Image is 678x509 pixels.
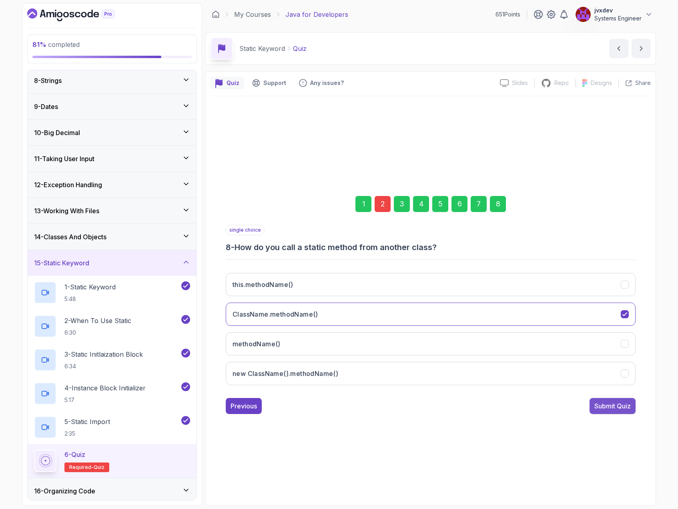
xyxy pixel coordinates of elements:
[226,398,262,414] button: Previous
[34,102,58,111] h3: 9 - Dates
[69,464,94,471] span: Required-
[310,79,344,87] p: Any issues?
[28,94,197,119] button: 9-Dates
[635,79,651,87] p: Share
[34,258,89,268] h3: 15 - Static Keyword
[394,196,410,212] div: 3
[34,76,62,85] h3: 8 - Strings
[28,478,197,504] button: 16-Organizing Code
[594,401,631,411] div: Submit Quiz
[554,79,569,87] p: Repo
[28,250,197,276] button: 15-Static Keyword
[34,416,190,438] button: 5-Static Import2:35
[28,172,197,198] button: 12-Exception Handling
[64,430,110,438] p: 2:35
[239,44,285,53] p: Static Keyword
[28,224,197,250] button: 14-Classes And Objects
[212,10,220,18] a: Dashboard
[495,10,520,18] p: 651 Points
[64,316,131,325] p: 2 - When To Use Static
[94,464,104,471] span: quiz
[27,8,133,21] a: Dashboard
[294,77,349,89] button: Feedback button
[233,280,293,289] h3: this.methodName()
[618,79,651,87] button: Share
[64,282,116,292] p: 1 - Static Keyword
[413,196,429,212] div: 4
[32,40,46,48] span: 81 %
[490,196,506,212] div: 8
[34,281,190,304] button: 1-Static Keyword5:48
[451,196,467,212] div: 6
[226,362,636,385] button: new ClassName().methodName()
[34,315,190,337] button: 2-When To Use Static6:30
[263,79,286,87] p: Support
[227,79,239,87] p: Quiz
[285,10,348,19] p: Java for Developers
[34,206,99,216] h3: 13 - Working With Files
[64,450,85,459] p: 6 - Quiz
[234,10,271,19] a: My Courses
[226,332,636,355] button: methodName()
[64,396,146,404] p: 5:17
[575,6,653,22] button: user profile imagejvxdevSystems Engineer
[247,77,291,89] button: Support button
[226,242,636,253] h3: 8 - How do you call a static method from another class?
[64,329,131,337] p: 6:30
[512,79,528,87] p: Slides
[34,349,190,371] button: 3-Static Initlaization Block6:34
[375,196,391,212] div: 2
[28,120,197,145] button: 10-Big Decimal
[233,339,281,349] h3: methodName()
[226,273,636,296] button: this.methodName()
[34,486,95,496] h3: 16 - Organizing Code
[34,232,106,242] h3: 14 - Classes And Objects
[231,401,257,411] div: Previous
[64,417,110,426] p: 5 - Static Import
[34,382,190,405] button: 4-Instance Block Initializer5:17
[632,39,651,58] button: next content
[32,40,80,48] span: completed
[64,349,143,359] p: 3 - Static Initlaization Block
[34,180,102,190] h3: 12 - Exception Handling
[594,6,642,14] p: jvxdev
[233,309,318,319] h3: ClassName.methodName()
[64,295,116,303] p: 5:48
[28,68,197,93] button: 8-Strings
[226,303,636,326] button: ClassName.methodName()
[34,128,80,137] h3: 10 - Big Decimal
[34,450,190,472] button: 6-QuizRequired-quiz
[293,44,307,53] p: Quiz
[34,154,94,164] h3: 11 - Taking User Input
[28,198,197,224] button: 13-Working With Files
[355,196,371,212] div: 1
[64,383,146,393] p: 4 - Instance Block Initializer
[226,225,265,235] p: single choice
[64,362,143,370] p: 6:34
[594,14,642,22] p: Systems Engineer
[471,196,487,212] div: 7
[233,369,338,378] h3: new ClassName().methodName()
[590,398,636,414] button: Submit Quiz
[609,39,628,58] button: previous content
[28,146,197,172] button: 11-Taking User Input
[576,7,591,22] img: user profile image
[591,79,612,87] p: Designs
[432,196,448,212] div: 5
[211,77,244,89] button: quiz button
